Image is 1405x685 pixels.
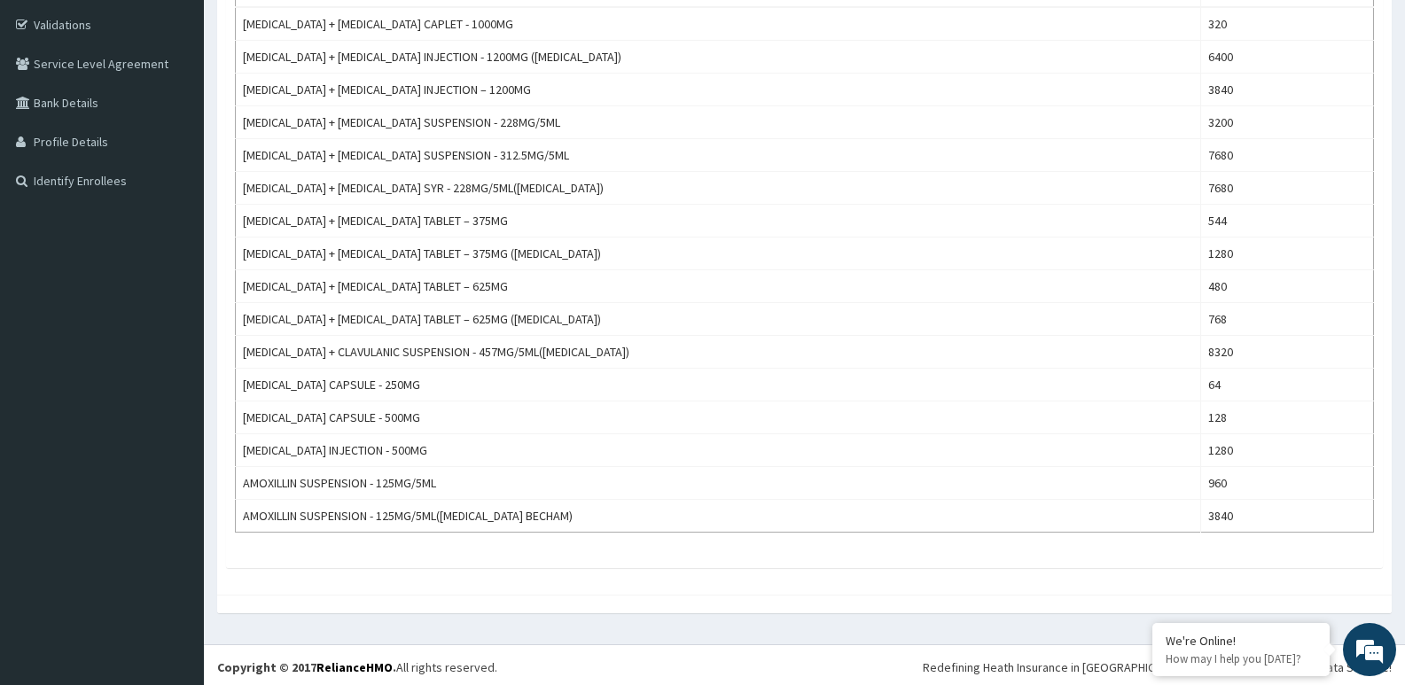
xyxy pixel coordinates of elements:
[236,336,1201,369] td: [MEDICAL_DATA] + CLAVULANIC SUSPENSION - 457MG/5ML([MEDICAL_DATA])
[236,41,1201,74] td: [MEDICAL_DATA] + [MEDICAL_DATA] INJECTION - 1200MG ([MEDICAL_DATA])
[923,658,1392,676] div: Redefining Heath Insurance in [GEOGRAPHIC_DATA] using Telemedicine and Data Science!
[236,205,1201,237] td: [MEDICAL_DATA] + [MEDICAL_DATA] TABLET – 375MG
[1166,651,1316,666] p: How may I help you today?
[236,139,1201,172] td: [MEDICAL_DATA] + [MEDICAL_DATA] SUSPENSION - 312.5MG/5ML
[236,369,1201,401] td: [MEDICAL_DATA] CAPSULE - 250MG
[1201,205,1374,237] td: 544
[92,99,298,122] div: Chat with us now
[103,223,245,402] span: We're online!
[236,401,1201,434] td: [MEDICAL_DATA] CAPSULE - 500MG
[236,500,1201,533] td: AMOXILLIN SUSPENSION - 125MG/5ML([MEDICAL_DATA] BECHAM)
[1201,467,1374,500] td: 960
[9,484,338,546] textarea: Type your message and hit 'Enter'
[1166,633,1316,649] div: We're Online!
[1201,7,1374,41] td: 320
[1201,500,1374,533] td: 3840
[1201,172,1374,205] td: 7680
[236,467,1201,500] td: AMOXILLIN SUSPENSION - 125MG/5ML
[236,270,1201,303] td: [MEDICAL_DATA] + [MEDICAL_DATA] TABLET – 625MG
[236,74,1201,106] td: [MEDICAL_DATA] + [MEDICAL_DATA] INJECTION – 1200MG
[236,434,1201,467] td: [MEDICAL_DATA] INJECTION - 500MG
[217,659,396,675] strong: Copyright © 2017 .
[1201,74,1374,106] td: 3840
[316,659,393,675] a: RelianceHMO
[1201,401,1374,434] td: 128
[1201,270,1374,303] td: 480
[33,89,72,133] img: d_794563401_company_1708531726252_794563401
[1201,139,1374,172] td: 7680
[1201,434,1374,467] td: 1280
[236,7,1201,41] td: [MEDICAL_DATA] + [MEDICAL_DATA] CAPLET - 1000MG
[1201,237,1374,270] td: 1280
[291,9,333,51] div: Minimize live chat window
[1201,41,1374,74] td: 6400
[1201,303,1374,336] td: 768
[236,303,1201,336] td: [MEDICAL_DATA] + [MEDICAL_DATA] TABLET – 625MG ([MEDICAL_DATA])
[1201,369,1374,401] td: 64
[236,237,1201,270] td: [MEDICAL_DATA] + [MEDICAL_DATA] TABLET – 375MG ([MEDICAL_DATA])
[236,172,1201,205] td: [MEDICAL_DATA] + [MEDICAL_DATA] SYR - 228MG/5ML([MEDICAL_DATA])
[1201,336,1374,369] td: 8320
[1201,106,1374,139] td: 3200
[236,106,1201,139] td: [MEDICAL_DATA] + [MEDICAL_DATA] SUSPENSION - 228MG/5ML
